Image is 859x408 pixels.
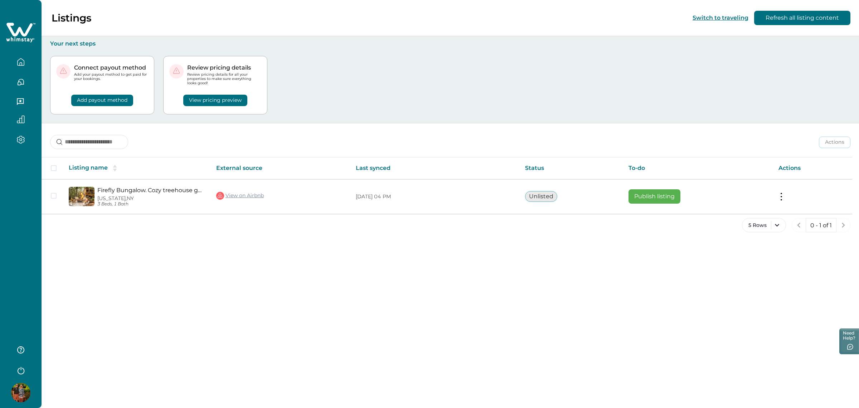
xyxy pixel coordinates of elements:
[50,40,850,47] p: Your next steps
[623,157,773,179] th: To-do
[97,201,205,207] p: 3 Beds, 1 Bath
[52,12,91,24] p: Listings
[187,64,261,71] p: Review pricing details
[74,64,148,71] p: Connect payout method
[183,95,247,106] button: View pricing preview
[792,218,806,232] button: previous page
[819,137,850,148] button: Actions
[74,72,148,81] p: Add your payout method to get paid for your bookings.
[356,193,514,200] p: [DATE] 04 PM
[97,195,205,201] p: [US_STATE], NY
[350,157,519,179] th: Last synced
[525,191,557,202] button: Unlisted
[773,157,852,179] th: Actions
[108,165,122,172] button: sorting
[71,95,133,106] button: Add payout method
[69,187,94,206] img: propertyImage_Firefly Bungalow. Cozy treehouse guesthouse.
[629,189,680,204] button: Publish listing
[693,14,748,21] button: Switch to traveling
[11,383,30,402] img: Whimstay Host
[519,157,623,179] th: Status
[836,218,850,232] button: next page
[187,72,261,86] p: Review pricing details for all your properties to make sure everything looks good!
[806,218,836,232] button: 0 - 1 of 1
[742,218,786,232] button: 5 Rows
[63,157,210,179] th: Listing name
[810,222,832,229] p: 0 - 1 of 1
[754,11,850,25] button: Refresh all listing content
[97,187,205,194] a: Firefly Bungalow. Cozy treehouse guesthouse.
[216,191,264,200] a: View on Airbnb
[210,157,350,179] th: External source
